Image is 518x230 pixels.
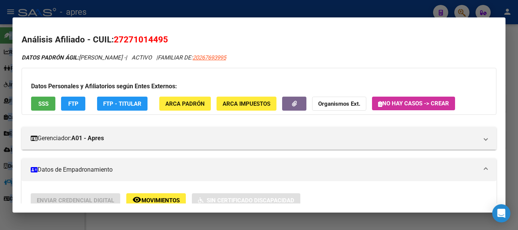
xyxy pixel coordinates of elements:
h2: Análisis Afiliado - CUIL: [22,33,496,46]
span: SSS [38,100,49,107]
mat-panel-title: Gerenciador: [31,134,478,143]
span: FTP [68,100,78,107]
mat-panel-title: Datos de Empadronamiento [31,165,478,174]
button: Sin Certificado Discapacidad [192,193,300,207]
button: FTP - Titular [97,97,148,111]
span: Sin Certificado Discapacidad [207,197,294,204]
h3: Datos Personales y Afiliatorios según Entes Externos: [31,82,487,91]
mat-icon: remove_red_eye [132,195,141,204]
strong: A01 - Apres [71,134,104,143]
button: ARCA Padrón [159,97,211,111]
div: Open Intercom Messenger [492,204,510,222]
span: Movimientos [141,197,180,204]
mat-expansion-panel-header: Gerenciador:A01 - Apres [22,127,496,150]
button: FTP [61,97,85,111]
strong: Organismos Ext. [318,100,360,107]
button: No hay casos -> Crear [372,97,455,110]
span: Enviar Credencial Digital [37,197,114,204]
strong: DATOS PADRÓN ÁGIL: [22,54,79,61]
button: Organismos Ext. [312,97,366,111]
span: 27271014495 [114,34,168,44]
button: Enviar Credencial Digital [31,193,120,207]
mat-expansion-panel-header: Datos de Empadronamiento [22,158,496,181]
button: SSS [31,97,55,111]
button: Movimientos [126,193,186,207]
i: | ACTIVO | [22,54,226,61]
span: FTP - Titular [103,100,141,107]
span: No hay casos -> Crear [378,100,449,107]
span: ARCA Impuestos [223,100,270,107]
span: FAMILIAR DE: [158,54,226,61]
span: [PERSON_NAME] - [22,54,126,61]
span: ARCA Padrón [165,100,205,107]
span: 20267693995 [193,54,226,61]
button: ARCA Impuestos [217,97,276,111]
